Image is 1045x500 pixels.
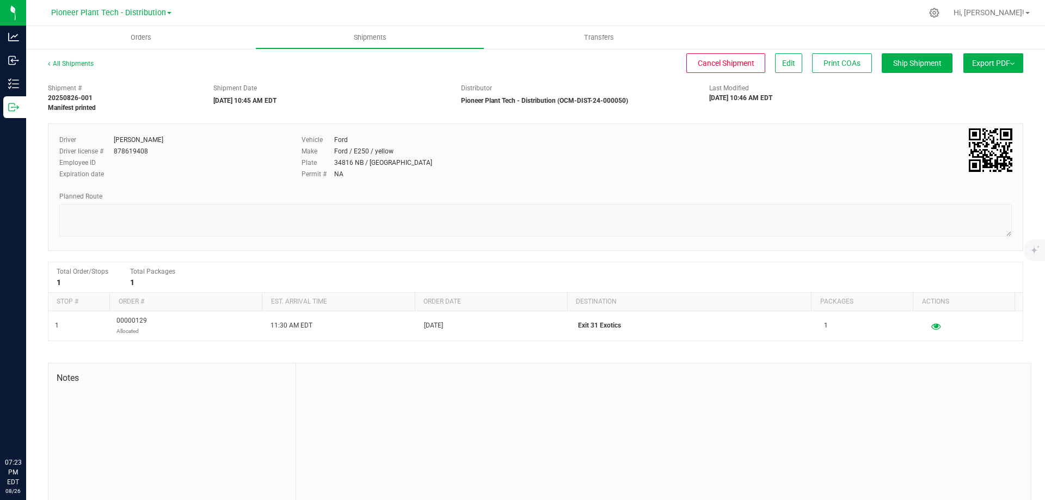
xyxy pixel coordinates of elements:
span: Edit [782,59,795,67]
th: Destination [567,293,811,311]
label: Plate [302,158,334,168]
span: Transfers [569,33,629,42]
label: Last Modified [709,83,749,93]
span: Pioneer Plant Tech - Distribution [51,8,166,17]
span: Print COAs [823,59,860,67]
div: Ford / E250 / yellow [334,146,394,156]
inline-svg: Inventory [8,78,19,89]
p: Exit 31 Exotics [578,320,811,331]
p: 08/26 [5,487,21,495]
button: Export PDF [963,53,1023,73]
strong: Pioneer Plant Tech - Distribution (OCM-DIST-24-000050) [461,97,628,104]
button: Print COAs [812,53,872,73]
strong: 20250826-001 [48,94,93,102]
div: Manage settings [927,8,941,18]
iframe: Resource center unread badge [32,411,45,424]
span: Total Packages [130,268,175,275]
span: 1 [824,320,828,331]
th: Packages [811,293,913,311]
p: 07:23 PM EDT [5,458,21,487]
a: Transfers [484,26,714,49]
a: Shipments [255,26,484,49]
label: Distributor [461,83,492,93]
th: Est. arrival time [262,293,414,311]
span: [DATE] [424,320,443,331]
iframe: Resource center [11,413,44,446]
span: 00000129 [116,316,147,336]
strong: [DATE] 10:46 AM EDT [709,94,772,102]
span: Planned Route [59,193,102,200]
div: NA [334,169,343,179]
button: Ship Shipment [882,53,952,73]
inline-svg: Outbound [8,102,19,113]
th: Order # [109,293,262,311]
a: Orders [26,26,255,49]
strong: Manifest printed [48,104,96,112]
label: Driver [59,135,114,145]
inline-svg: Inbound [8,55,19,66]
strong: [DATE] 10:45 AM EDT [213,97,276,104]
span: Cancel Shipment [698,59,754,67]
qrcode: 20250826-001 [969,128,1012,172]
span: Ship Shipment [893,59,942,67]
span: Shipments [339,33,401,42]
label: Make [302,146,334,156]
span: 1 [55,320,59,331]
strong: 1 [57,278,61,287]
label: Driver license # [59,146,114,156]
th: Stop # [48,293,109,311]
label: Employee ID [59,158,114,168]
span: Hi, [PERSON_NAME]! [954,8,1024,17]
span: 11:30 AM EDT [271,320,312,331]
button: Edit [775,53,802,73]
button: Cancel Shipment [686,53,765,73]
div: 34816 NB / [GEOGRAPHIC_DATA] [334,158,432,168]
span: Notes [57,372,287,385]
span: Orders [116,33,166,42]
label: Permit # [302,169,334,179]
div: Ford [334,135,348,145]
label: Shipment Date [213,83,257,93]
img: Scan me! [969,128,1012,172]
label: Vehicle [302,135,334,145]
div: 878619408 [114,146,148,156]
th: Actions [913,293,1015,311]
label: Expiration date [59,169,114,179]
th: Order date [415,293,567,311]
strong: 1 [130,278,134,287]
span: Shipment # [48,83,197,93]
div: [PERSON_NAME] [114,135,163,145]
inline-svg: Analytics [8,32,19,42]
p: Allocated [116,326,147,336]
span: Total Order/Stops [57,268,108,275]
a: All Shipments [48,60,94,67]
